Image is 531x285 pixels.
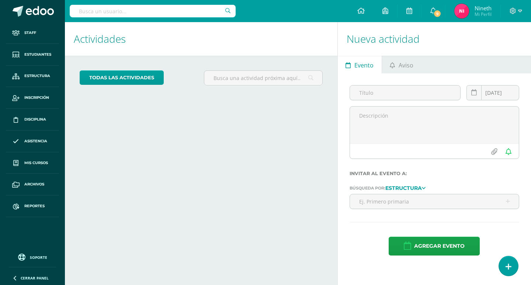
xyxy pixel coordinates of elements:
[6,22,59,44] a: Staff
[24,52,51,58] span: Estudiantes
[70,5,236,17] input: Busca un usuario...
[24,30,36,36] span: Staff
[433,10,441,18] span: 9
[24,160,48,166] span: Mis cursos
[382,56,421,73] a: Aviso
[385,185,422,191] strong: Estructura
[475,4,492,12] span: Nineth
[414,237,465,255] span: Agregar evento
[6,66,59,87] a: Estructura
[6,174,59,195] a: Archivos
[338,56,382,73] a: Evento
[74,22,329,56] h1: Actividades
[24,117,46,122] span: Disciplina
[9,252,56,262] a: Soporte
[350,185,385,191] span: Búsqueda por:
[6,131,59,152] a: Asistencia
[6,87,59,109] a: Inscripción
[347,22,522,56] h1: Nueva actividad
[204,71,322,85] input: Busca una actividad próxima aquí...
[24,73,50,79] span: Estructura
[350,194,519,209] input: Ej. Primero primaria
[350,171,519,176] label: Invitar al evento a:
[21,275,49,281] span: Cerrar panel
[389,237,480,256] button: Agregar evento
[467,86,519,100] input: Fecha de entrega
[24,181,44,187] span: Archivos
[354,56,374,74] span: Evento
[6,44,59,66] a: Estudiantes
[399,56,413,74] span: Aviso
[6,109,59,131] a: Disciplina
[30,255,47,260] span: Soporte
[24,138,47,144] span: Asistencia
[475,11,492,17] span: Mi Perfil
[80,70,164,85] a: todas las Actividades
[6,152,59,174] a: Mis cursos
[24,95,49,101] span: Inscripción
[350,86,461,100] input: Título
[454,4,469,18] img: 8ed068964868c7526d8028755c0074ec.png
[6,195,59,217] a: Reportes
[24,203,45,209] span: Reportes
[385,185,426,190] a: Estructura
